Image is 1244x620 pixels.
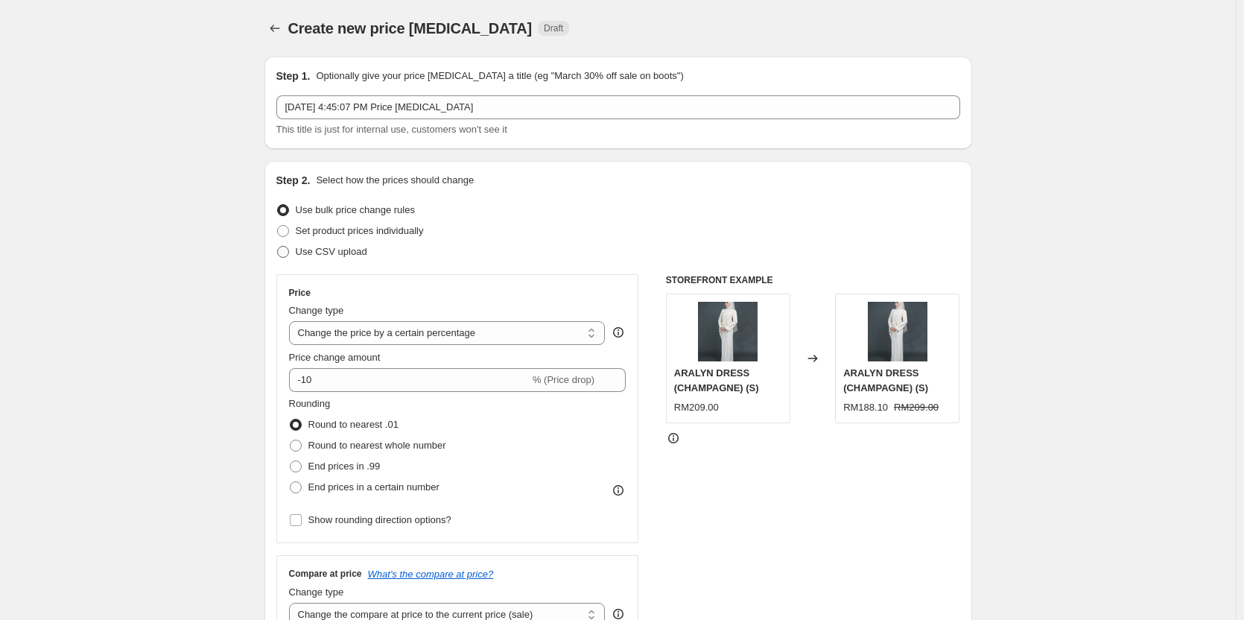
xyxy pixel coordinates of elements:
div: RM188.10 [843,400,888,415]
h3: Price [289,287,311,299]
input: -15 [289,368,530,392]
button: Price change jobs [264,18,285,39]
p: Optionally give your price [MEDICAL_DATA] a title (eg "March 30% off sale on boots") [316,69,683,83]
h2: Step 1. [276,69,311,83]
span: Show rounding direction options? [308,514,451,525]
span: End prices in .99 [308,461,381,472]
span: Set product prices individually [296,225,424,236]
h3: Compare at price [289,568,362,580]
h2: Step 2. [276,173,311,188]
span: Use bulk price change rules [296,204,415,215]
span: End prices in a certain number [308,481,439,493]
span: Use CSV upload [296,246,367,257]
img: aralyn-dress-champagne-dszcTCzST6tWTQ0yxOe8_1_80x.jpg [698,302,758,361]
button: What's the compare at price? [368,569,494,580]
div: RM209.00 [674,400,719,415]
span: This title is just for internal use, customers won't see it [276,124,507,135]
span: Draft [544,22,563,34]
span: % (Price drop) [533,374,594,385]
strike: RM209.00 [894,400,939,415]
h6: STOREFRONT EXAMPLE [666,274,960,286]
p: Select how the prices should change [316,173,474,188]
input: 30% off holiday sale [276,95,960,119]
span: Round to nearest .01 [308,419,399,430]
span: Price change amount [289,352,381,363]
span: Change type [289,586,344,598]
div: help [611,325,626,340]
img: aralyn-dress-champagne-dszcTCzST6tWTQ0yxOe8_1_80x.jpg [868,302,927,361]
span: Round to nearest whole number [308,440,446,451]
span: Rounding [289,398,331,409]
span: Create new price [MEDICAL_DATA] [288,20,533,37]
span: ARALYN DRESS (CHAMPAGNE) (S) [843,367,928,393]
span: ARALYN DRESS (CHAMPAGNE) (S) [674,367,759,393]
span: Change type [289,305,344,316]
